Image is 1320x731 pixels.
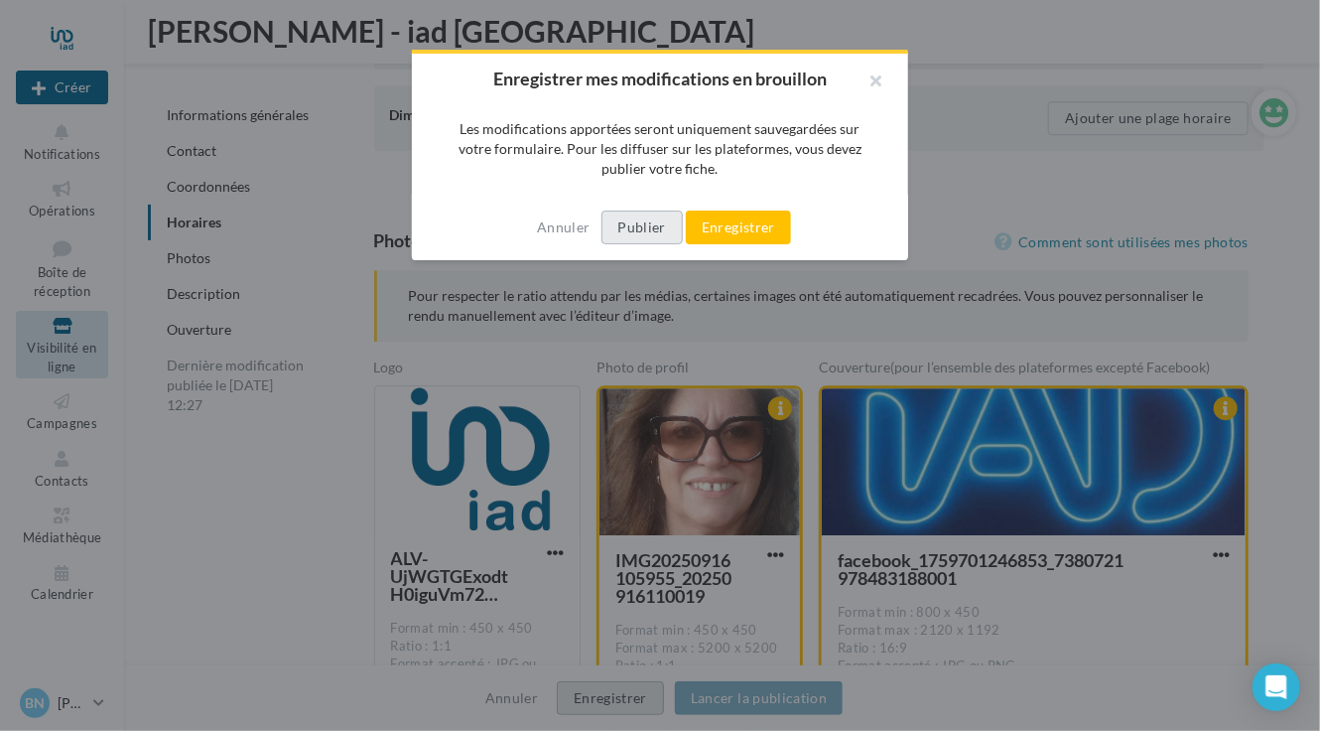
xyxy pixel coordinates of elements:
[1253,663,1300,711] div: Open Intercom Messenger
[601,211,683,244] button: Publier
[529,216,597,239] button: Annuler
[686,211,791,244] button: Enregistrer
[444,119,876,179] p: Les modifications apportées seront uniquement sauvegardées sur votre formulaire. Pour les diffuse...
[444,70,876,87] h2: Enregistrer mes modifications en brouillon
